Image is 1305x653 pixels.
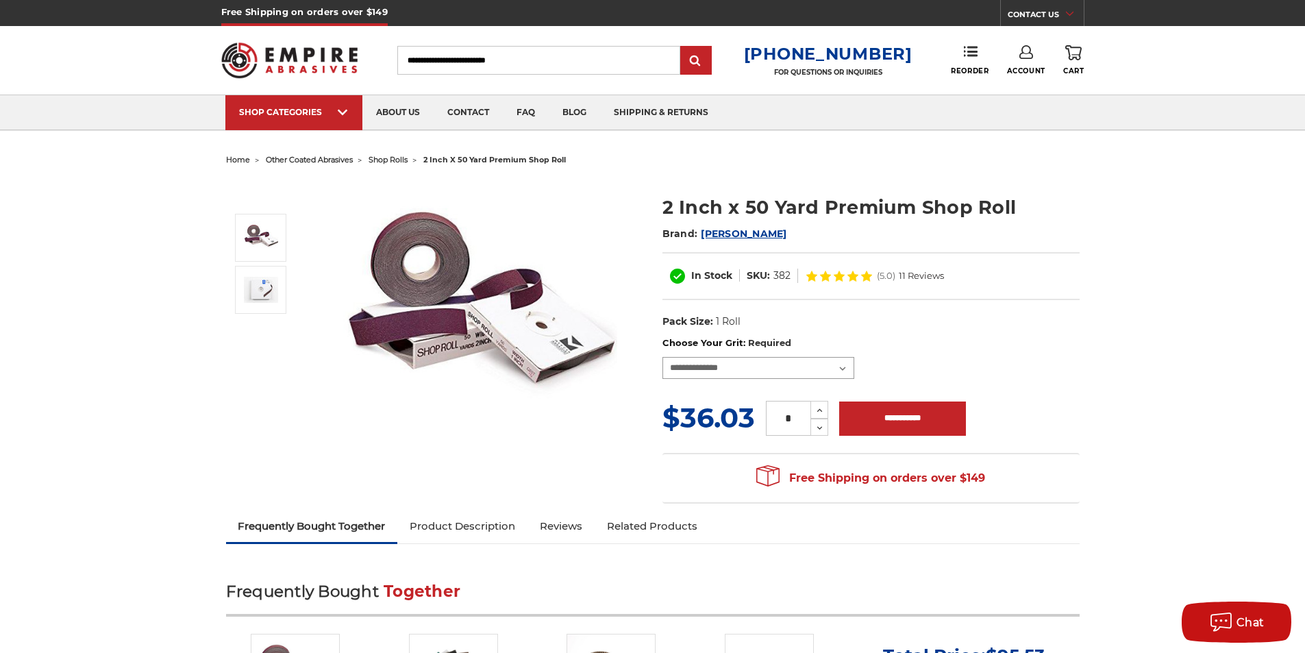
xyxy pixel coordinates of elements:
span: 11 Reviews [899,271,944,280]
img: 2 Inch x 50 Yard Premium Shop Roll [244,277,278,303]
a: Reviews [527,511,595,541]
input: Submit [682,47,710,75]
a: shop rolls [369,155,408,164]
span: Account [1007,66,1045,75]
span: In Stock [691,269,732,282]
a: shipping & returns [600,95,722,130]
dt: SKU: [747,269,770,283]
span: Free Shipping on orders over $149 [756,465,985,492]
p: FOR QUESTIONS OR INQUIRIES [744,68,912,77]
h1: 2 Inch x 50 Yard Premium Shop Roll [662,194,1080,221]
a: faq [503,95,549,130]
dd: 1 Roll [716,315,741,329]
span: Cart [1063,66,1084,75]
span: $36.03 [662,401,755,434]
a: Related Products [595,511,710,541]
a: home [226,155,250,164]
a: Frequently Bought Together [226,511,398,541]
span: Chat [1236,616,1265,629]
img: Empire Abrasives [221,34,358,87]
small: Required [748,337,791,348]
div: SHOP CATEGORIES [239,107,349,117]
a: contact [434,95,503,130]
span: Brand: [662,227,698,240]
span: Frequently Bought [226,582,379,601]
a: about us [362,95,434,130]
a: [PERSON_NAME] [701,227,786,240]
a: Reorder [951,45,989,75]
a: Product Description [397,511,527,541]
a: other coated abrasives [266,155,353,164]
span: 2 inch x 50 yard premium shop roll [423,155,566,164]
label: Choose Your Grit: [662,336,1080,350]
img: 2 Inch x 50 Yard Premium Shop Roll [343,180,617,454]
dd: 382 [773,269,791,283]
button: Chat [1182,602,1291,643]
dt: Pack Size: [662,315,713,329]
span: Together [384,582,460,601]
a: blog [549,95,600,130]
a: CONTACT US [1008,7,1084,26]
img: 2 Inch x 50 Yard Premium Shop Roll [244,221,278,255]
a: [PHONE_NUMBER] [744,44,912,64]
a: Cart [1063,45,1084,75]
span: (5.0) [877,271,895,280]
span: Reorder [951,66,989,75]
